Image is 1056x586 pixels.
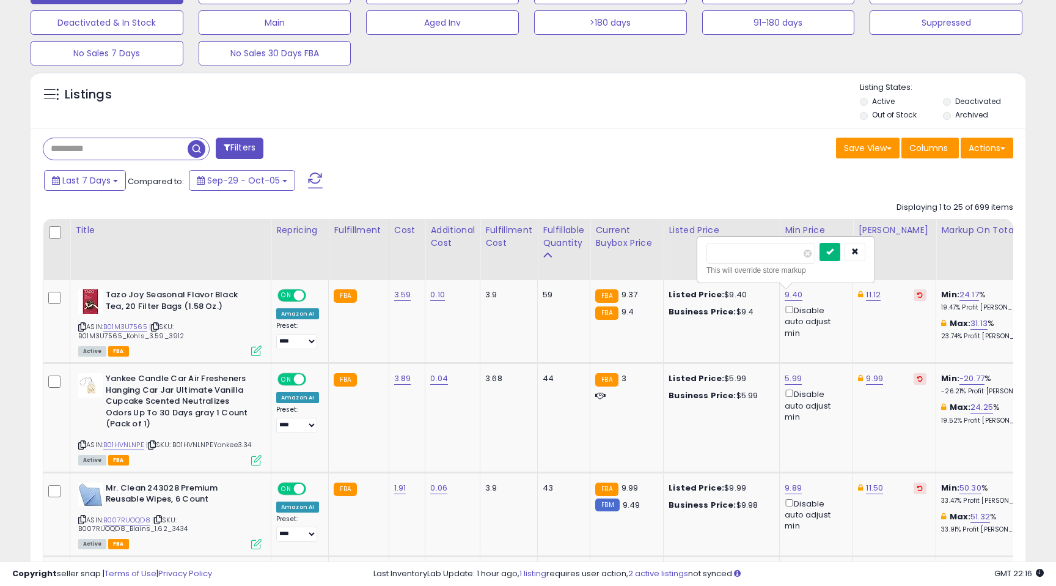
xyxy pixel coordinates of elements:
[669,499,736,511] b: Business Price:
[669,390,736,401] b: Business Price:
[595,373,618,387] small: FBA
[103,440,144,450] a: B01HVNLNPE
[941,373,959,384] b: Min:
[669,224,774,237] div: Listed Price
[276,322,319,349] div: Preset:
[394,289,411,301] a: 3.59
[941,483,1043,505] div: %
[394,373,411,385] a: 3.89
[158,568,212,579] a: Privacy Policy
[430,289,445,301] a: 0.10
[108,346,129,357] span: FBA
[959,373,985,385] a: -20.77
[304,374,324,385] span: OFF
[941,482,959,494] b: Min:
[941,373,1043,396] div: %
[276,502,319,513] div: Amazon AI
[941,224,1047,237] div: Markup on Total Cost
[485,483,528,494] div: 3.9
[595,289,618,303] small: FBA
[595,306,618,320] small: FBA
[785,289,802,301] a: 9.40
[207,174,280,187] span: Sep-29 - Oct-05
[950,401,971,413] b: Max:
[106,483,254,508] b: Mr. Clean 243028 Premium Reusable Wipes, 6 Count
[199,10,351,35] button: Main
[897,202,1013,213] div: Displaying 1 to 25 of 699 items
[669,373,770,384] div: $5.99
[621,482,639,494] span: 9.99
[595,224,658,250] div: Current Buybox Price
[78,515,188,533] span: | SKU: B007RUOQD8_Blains_1.62_3434
[31,41,183,65] button: No Sales 7 Days
[334,289,356,303] small: FBA
[623,499,640,511] span: 9.49
[941,289,959,300] b: Min:
[199,41,351,65] button: No Sales 30 Days FBA
[276,515,319,543] div: Preset:
[669,289,724,300] b: Listed Price:
[970,401,993,414] a: 24.25
[78,373,103,398] img: 31vwWvo1OrL._SL40_.jpg
[279,374,294,385] span: ON
[105,568,156,579] a: Terms of Use
[970,317,988,330] a: 31.13
[941,497,1043,505] p: 33.47% Profit [PERSON_NAME]
[669,482,724,494] b: Listed Price:
[872,109,917,120] label: Out of Stock
[955,109,988,120] label: Archived
[669,483,770,494] div: $9.99
[31,10,183,35] button: Deactivated & In Stock
[103,515,150,525] a: B007RUOQD8
[146,440,252,450] span: | SKU: B01HVNLNPEYankee3.34
[785,497,843,532] div: Disable auto adjust min
[394,482,406,494] a: 1.91
[669,390,770,401] div: $5.99
[334,373,356,387] small: FBA
[65,86,112,103] h5: Listings
[78,539,106,549] span: All listings currently available for purchase on Amazon
[430,224,475,250] div: Additional Cost
[941,318,1043,341] div: %
[12,568,212,580] div: seller snap | |
[485,289,528,300] div: 3.9
[961,138,1013,158] button: Actions
[621,373,626,384] span: 3
[103,322,147,332] a: B01M3U7565
[366,10,519,35] button: Aged Inv
[485,224,532,250] div: Fulfillment Cost
[78,455,106,465] span: All listings currently available for purchase on Amazon
[44,170,126,191] button: Last 7 Days
[669,289,770,300] div: $9.40
[106,373,254,433] b: Yankee Candle Car Air Fresheners Hanging Car Jar Ultimate Vanilla Cupcake Scented Neutralizes Odo...
[785,387,843,423] div: Disable auto adjust min
[304,483,324,494] span: OFF
[959,482,981,494] a: 50.30
[78,289,262,355] div: ASIN:
[12,568,57,579] strong: Copyright
[108,539,129,549] span: FBA
[785,303,843,339] div: Disable auto adjust min
[628,568,688,579] a: 2 active listings
[276,308,319,319] div: Amazon AI
[941,511,1043,534] div: %
[970,511,990,523] a: 51.32
[128,176,184,187] span: Compared to:
[334,483,356,496] small: FBA
[78,289,103,314] img: 51eSxPr5GzL._SL40_.jpg
[955,96,1001,106] label: Deactivated
[994,568,1044,579] span: 2025-10-13 22:16 GMT
[534,10,687,35] button: >180 days
[373,568,1044,580] div: Last InventoryLab Update: 1 hour ago, requires user action, not synced.
[950,317,971,329] b: Max:
[941,332,1043,341] p: 23.74% Profit [PERSON_NAME]
[621,306,634,317] span: 9.4
[543,289,581,300] div: 59
[78,483,262,548] div: ASIN:
[870,10,1022,35] button: Suppressed
[108,455,129,465] span: FBA
[430,482,447,494] a: 0.06
[485,373,528,384] div: 3.68
[519,568,546,579] a: 1 listing
[785,482,802,494] a: 9.89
